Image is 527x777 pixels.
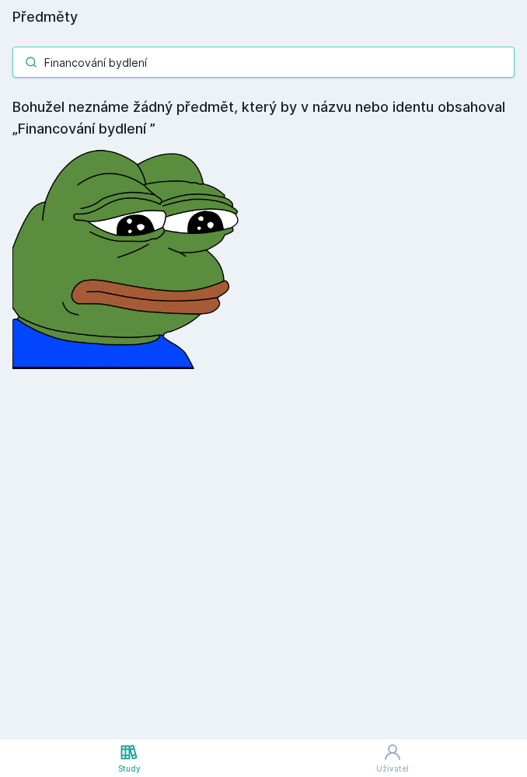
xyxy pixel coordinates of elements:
[12,140,246,369] img: error_picture.png
[12,47,515,78] input: Název nebo ident předmětu…
[12,96,515,140] h4: Bohužel neznáme žádný předmět, který by v názvu nebo identu obsahoval „Financování bydlení ”
[376,763,409,775] div: Uživatel
[12,6,515,28] h1: Předměty
[118,763,141,775] div: Study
